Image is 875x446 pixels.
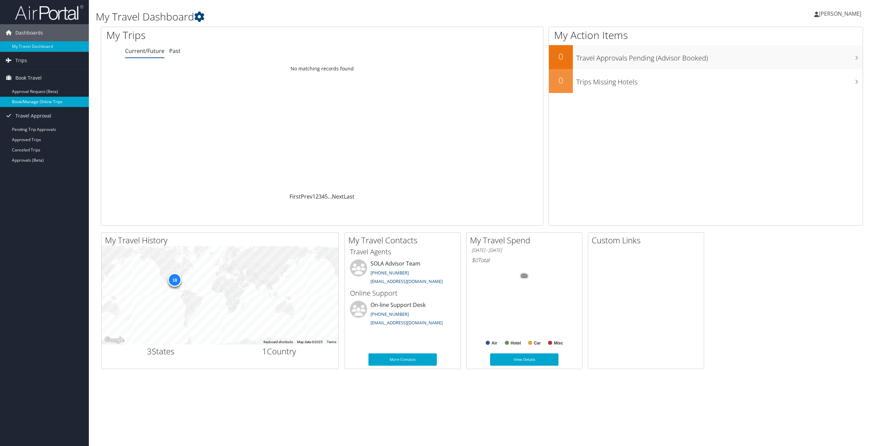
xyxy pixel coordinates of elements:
h6: Total [472,256,577,264]
h2: 0 [549,75,573,86]
a: 1 [312,193,315,200]
a: [EMAIL_ADDRESS][DOMAIN_NAME] [371,278,443,284]
a: View Details [490,353,558,366]
li: On-line Support Desk [347,301,459,329]
span: 3 [147,346,152,357]
h3: Travel Approvals Pending (Advisor Booked) [576,50,863,63]
h3: Online Support [350,288,455,298]
span: [PERSON_NAME] [819,10,861,17]
span: Trips [15,52,27,69]
h2: My Travel Contacts [348,234,460,246]
a: Terms (opens in new tab) [327,340,336,344]
a: 0Travel Approvals Pending (Advisor Booked) [549,45,863,69]
h2: 0 [549,51,573,62]
li: SOLA Advisor Team [347,259,459,287]
h1: My Travel Dashboard [96,10,611,24]
a: 5 [325,193,328,200]
a: Prev [301,193,312,200]
a: First [290,193,301,200]
text: Hotel [511,341,521,346]
a: [PHONE_NUMBER] [371,270,409,276]
h1: My Action Items [549,28,863,42]
a: 3 [319,193,322,200]
a: [PHONE_NUMBER] [371,311,409,317]
tspan: 0% [522,274,527,278]
a: Past [169,47,180,55]
h1: My Trips [106,28,354,42]
h3: Travel Agents [350,247,455,257]
h2: My Travel History [105,234,338,246]
img: airportal-logo.png [15,4,83,21]
a: Last [344,193,354,200]
text: Misc [554,341,563,346]
span: Map data ©2025 [297,340,323,344]
h2: My Travel Spend [470,234,582,246]
h2: Country [225,346,334,357]
a: 4 [322,193,325,200]
a: [PERSON_NAME] [814,3,868,24]
td: No matching records found [101,63,543,75]
a: Current/Future [125,47,164,55]
h3: Trips Missing Hotels [576,74,863,87]
a: 0Trips Missing Hotels [549,69,863,93]
h2: States [107,346,215,357]
a: [EMAIL_ADDRESS][DOMAIN_NAME] [371,320,443,326]
img: Google [103,336,126,344]
h2: Custom Links [592,234,704,246]
h6: [DATE] - [DATE] [472,247,577,254]
text: Air [492,341,497,346]
div: 18 [168,273,181,287]
button: Keyboard shortcuts [264,340,293,344]
span: 1 [262,346,267,357]
span: … [328,193,332,200]
span: Travel Approval [15,107,51,124]
span: Dashboards [15,24,43,41]
span: $0 [472,256,478,264]
text: Car [534,341,541,346]
a: More Contacts [368,353,437,366]
span: Book Travel [15,69,42,86]
a: Open this area in Google Maps (opens a new window) [103,336,126,344]
a: 2 [315,193,319,200]
a: Next [332,193,344,200]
